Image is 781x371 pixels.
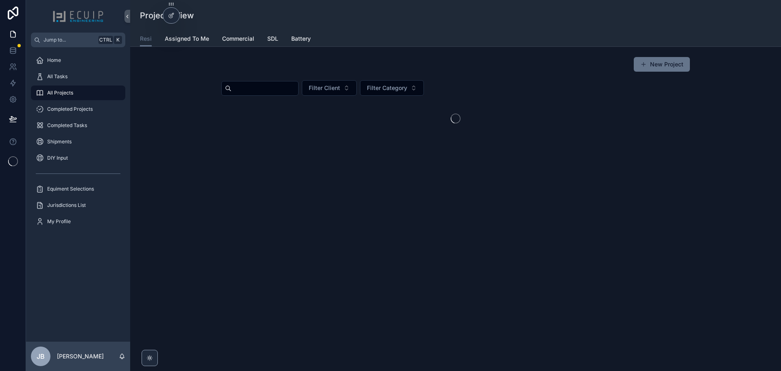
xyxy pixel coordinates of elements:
span: Jurisdictions List [47,202,86,209]
span: SDL [267,35,278,43]
h1: Projects View [140,10,194,21]
button: New Project [634,57,690,72]
span: JB [37,351,45,361]
button: Jump to...CtrlK [31,33,125,47]
button: Select Button [360,80,424,96]
button: Select Button [302,80,357,96]
span: Shipments [47,138,72,145]
a: DIY Input [31,151,125,165]
span: Ctrl [98,36,113,44]
div: scrollable content [26,47,130,239]
span: Battery [291,35,311,43]
span: Commercial [222,35,254,43]
span: Resi [140,35,152,43]
a: Equiment Selections [31,182,125,196]
a: Completed Projects [31,102,125,116]
a: Battery [291,31,311,48]
a: My Profile [31,214,125,229]
a: Assigned To Me [165,31,209,48]
a: Completed Tasks [31,118,125,133]
a: Home [31,53,125,68]
a: Commercial [222,31,254,48]
span: Filter Client [309,84,340,92]
span: K [115,37,121,43]
span: Completed Tasks [47,122,87,129]
a: Shipments [31,134,125,149]
img: App logo [52,10,104,23]
span: Completed Projects [47,106,93,112]
span: Filter Category [367,84,407,92]
a: All Projects [31,86,125,100]
span: All Projects [47,90,73,96]
span: Assigned To Me [165,35,209,43]
a: SDL [267,31,278,48]
span: DIY Input [47,155,68,161]
span: Equiment Selections [47,186,94,192]
span: Home [47,57,61,64]
span: My Profile [47,218,71,225]
span: All Tasks [47,73,68,80]
a: Resi [140,31,152,47]
a: Jurisdictions List [31,198,125,213]
p: [PERSON_NAME] [57,352,104,360]
a: All Tasks [31,69,125,84]
span: Jump to... [44,37,95,43]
